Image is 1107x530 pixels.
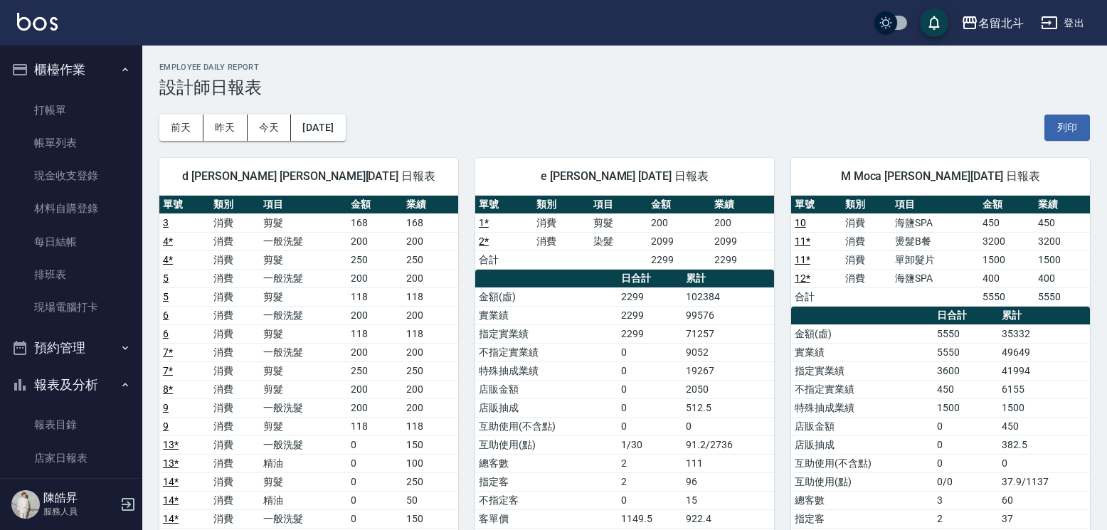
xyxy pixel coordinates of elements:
td: 合計 [475,250,533,269]
td: 互助使用(不含點) [791,454,933,472]
td: 0 [933,435,998,454]
td: 店販金額 [791,417,933,435]
td: 消費 [210,250,260,269]
td: 100 [403,454,458,472]
td: 2299 [618,324,682,343]
td: 2299 [711,250,774,269]
th: 類別 [210,196,260,214]
th: 金額 [647,196,711,214]
td: 總客數 [475,454,618,472]
table: a dense table [791,196,1090,307]
td: 剪髮 [260,287,347,306]
td: 118 [403,287,458,306]
a: 現金收支登錄 [6,159,137,192]
a: 帳單列表 [6,127,137,159]
td: 118 [347,417,403,435]
td: 消費 [210,398,260,417]
th: 業績 [711,196,774,214]
td: 35332 [998,324,1090,343]
th: 項目 [590,196,647,214]
td: 不指定實業績 [475,343,618,361]
td: 店販抽成 [475,398,618,417]
td: 剪髮 [260,324,347,343]
td: 剪髮 [260,361,347,380]
td: 0 [347,435,403,454]
td: 111 [682,454,774,472]
td: 一般洗髮 [260,509,347,528]
a: 排班表 [6,258,137,291]
a: 5 [163,272,169,284]
th: 類別 [533,196,590,214]
td: 1149.5 [618,509,682,528]
td: 消費 [210,343,260,361]
td: 37.9/1137 [998,472,1090,491]
a: 5 [163,291,169,302]
td: 6155 [998,380,1090,398]
td: 互助使用(點) [791,472,933,491]
td: 5550 [933,324,998,343]
td: 特殊抽成業績 [791,398,933,417]
a: 互助日報表 [6,475,137,507]
td: 消費 [210,269,260,287]
td: 消費 [210,380,260,398]
td: 200 [711,213,774,232]
td: 450 [998,417,1090,435]
td: 5550 [979,287,1034,306]
td: 客單價 [475,509,618,528]
td: 互助使用(點) [475,435,618,454]
td: 2050 [682,380,774,398]
td: 2 [618,454,682,472]
td: 200 [403,306,458,324]
td: 200 [347,306,403,324]
td: 3200 [979,232,1034,250]
td: 不指定客 [475,491,618,509]
span: d [PERSON_NAME] [PERSON_NAME][DATE] 日報表 [176,169,441,184]
th: 項目 [891,196,979,214]
td: 37 [998,509,1090,528]
td: 250 [403,472,458,491]
td: 382.5 [998,435,1090,454]
th: 日合計 [618,270,682,288]
th: 日合計 [933,307,998,325]
td: 一般洗髮 [260,306,347,324]
td: 2299 [647,250,711,269]
th: 累計 [998,307,1090,325]
td: 剪髮 [260,380,347,398]
td: 0 [618,398,682,417]
td: 400 [1034,269,1090,287]
th: 金額 [979,196,1034,214]
td: 1500 [979,250,1034,269]
span: M Moca [PERSON_NAME][DATE] 日報表 [808,169,1073,184]
td: 互助使用(不含點) [475,417,618,435]
button: 昨天 [203,115,248,141]
td: 60 [998,491,1090,509]
td: 250 [347,361,403,380]
td: 消費 [210,491,260,509]
td: 消費 [842,213,892,232]
td: 0 [682,417,774,435]
td: 消費 [210,435,260,454]
td: 512.5 [682,398,774,417]
td: 0 [347,491,403,509]
td: 91.2/2736 [682,435,774,454]
td: 200 [347,232,403,250]
div: 名留北斗 [978,14,1024,32]
td: 一般洗髮 [260,435,347,454]
td: 150 [403,509,458,528]
td: 250 [347,250,403,269]
td: 118 [347,287,403,306]
td: 922.4 [682,509,774,528]
td: 店販金額 [475,380,618,398]
td: 1500 [1034,250,1090,269]
td: 118 [403,417,458,435]
td: 指定客 [475,472,618,491]
td: 消費 [210,472,260,491]
a: 報表目錄 [6,408,137,441]
td: 消費 [210,509,260,528]
td: 250 [403,250,458,269]
td: 3 [933,491,998,509]
th: 業績 [403,196,458,214]
td: 0 [618,361,682,380]
th: 累計 [682,270,774,288]
td: 一般洗髮 [260,343,347,361]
